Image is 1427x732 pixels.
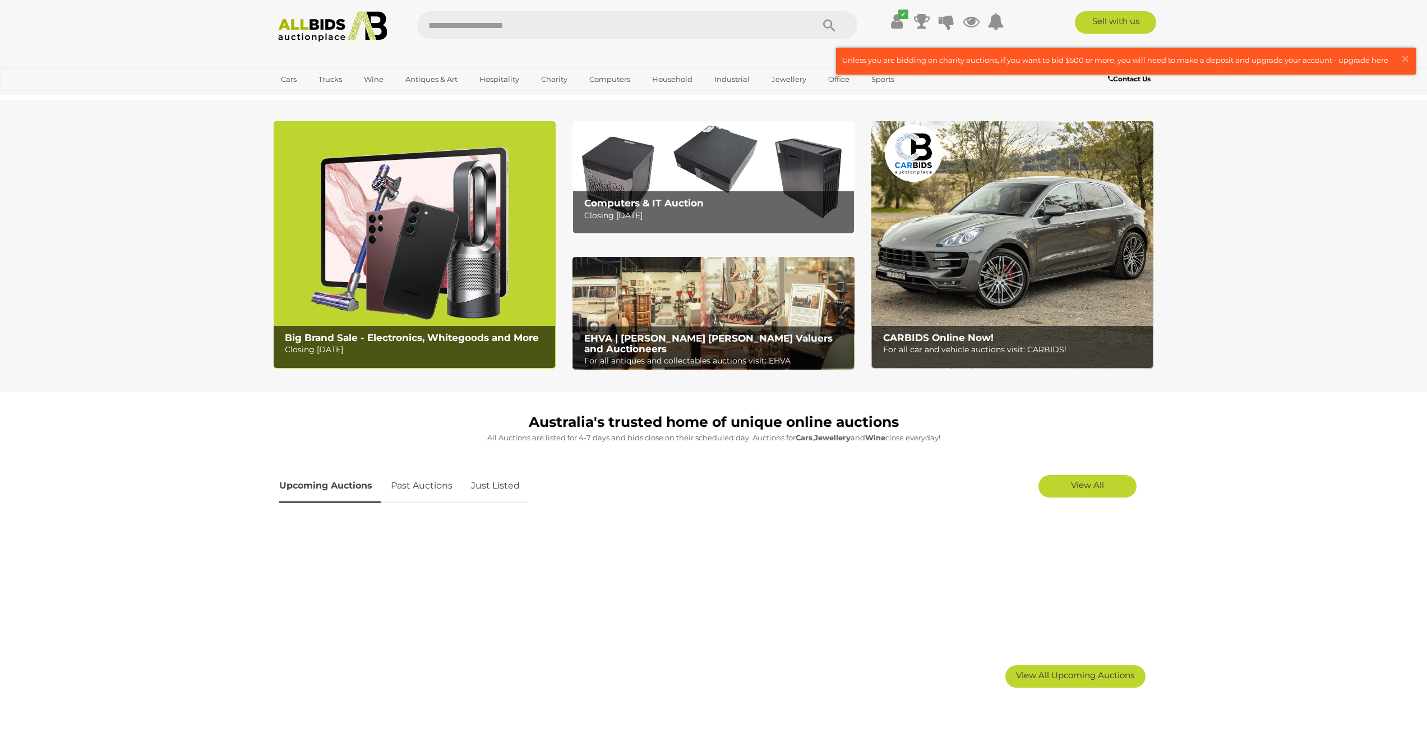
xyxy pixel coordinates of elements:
a: Computers & IT Auction Computers & IT Auction Closing [DATE] [572,121,855,234]
a: EHVA | Evans Hastings Valuers and Auctioneers EHVA | [PERSON_NAME] [PERSON_NAME] Valuers and Auct... [572,257,855,370]
a: Trucks [311,70,349,89]
a: Charity [534,70,575,89]
strong: Cars [796,433,812,442]
a: Industrial [707,70,757,89]
p: All Auctions are listed for 4-7 days and bids close on their scheduled day. Auctions for , and cl... [279,431,1148,444]
span: × [1400,48,1410,70]
b: EHVA | [PERSON_NAME] [PERSON_NAME] Valuers and Auctioneers [584,333,833,355]
a: Hospitality [472,70,527,89]
a: Household [645,70,700,89]
a: Big Brand Sale - Electronics, Whitegoods and More Big Brand Sale - Electronics, Whitegoods and Mo... [274,121,556,369]
a: View All [1038,475,1137,498]
b: Big Brand Sale - Electronics, Whitegoods and More [285,332,539,343]
a: Contact Us [1108,73,1153,85]
span: View All Upcoming Auctions [1016,670,1134,680]
a: Cars [274,70,304,89]
span: View All [1071,480,1104,490]
a: Office [821,70,857,89]
strong: Jewellery [814,433,851,442]
a: Upcoming Auctions [279,469,381,503]
strong: Wine [865,433,885,442]
a: Wine [357,70,391,89]
h1: Australia's trusted home of unique online auctions [279,415,1148,430]
b: Contact Us [1108,75,1151,83]
a: View All Upcoming Auctions [1005,665,1146,688]
a: Computers [582,70,638,89]
p: For all car and vehicle auctions visit: CARBIDS! [883,343,1147,357]
img: CARBIDS Online Now! [871,121,1153,369]
button: Search [801,11,857,39]
a: CARBIDS Online Now! CARBIDS Online Now! For all car and vehicle auctions visit: CARBIDS! [871,121,1153,369]
a: Just Listed [463,469,528,503]
b: Computers & IT Auction [584,197,704,209]
a: Past Auctions [382,469,461,503]
i: ✔ [898,10,908,19]
a: Sell with us [1075,11,1156,34]
a: Antiques & Art [398,70,465,89]
a: Jewellery [764,70,814,89]
p: Closing [DATE] [285,343,549,357]
img: Big Brand Sale - Electronics, Whitegoods and More [274,121,556,369]
p: For all antiques and collectables auctions visit: EHVA [584,354,848,368]
a: ✔ [889,11,906,31]
a: [GEOGRAPHIC_DATA] [274,89,368,107]
b: CARBIDS Online Now! [883,332,994,343]
img: EHVA | Evans Hastings Valuers and Auctioneers [572,257,855,370]
img: Allbids.com.au [272,11,394,42]
p: Closing [DATE] [584,209,848,223]
a: Sports [864,70,902,89]
img: Computers & IT Auction [572,121,855,234]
